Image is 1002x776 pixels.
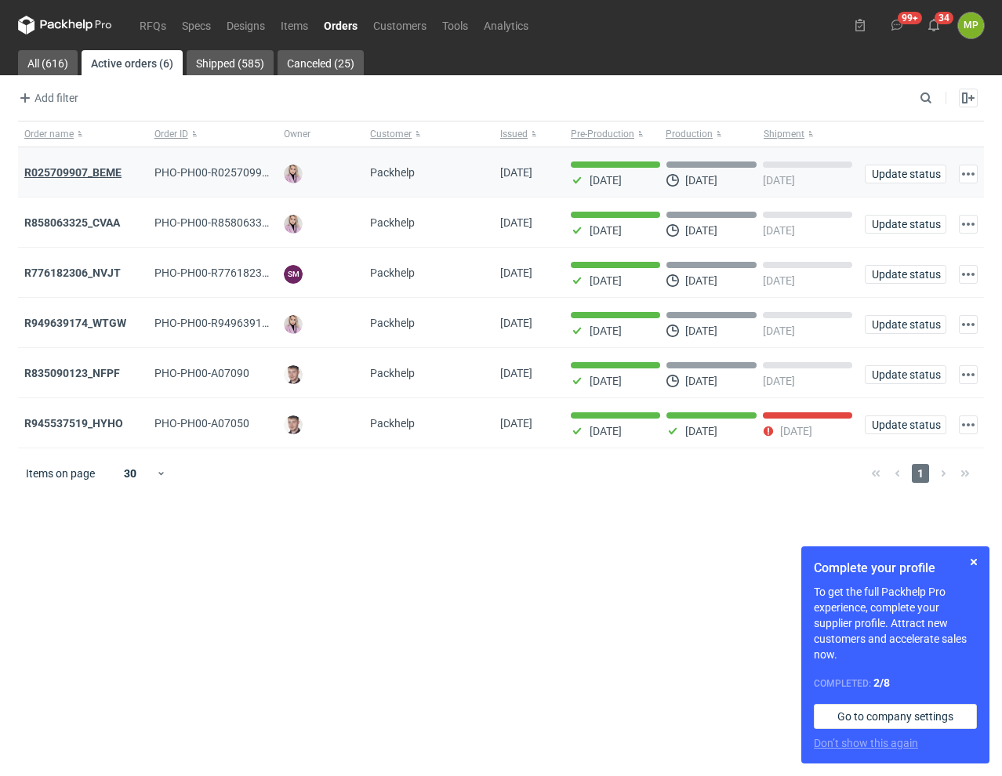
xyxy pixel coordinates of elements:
p: [DATE] [763,274,795,287]
span: 1 [912,464,929,483]
span: Packhelp [370,166,415,179]
button: Actions [959,265,978,284]
a: R776182306_NVJT [24,267,121,279]
button: Issued [494,121,565,147]
span: 11/08/2025 [500,267,532,279]
button: MP [958,13,984,38]
a: R945537519_HYHO [24,417,123,430]
button: Order ID [148,121,278,147]
a: Canceled (25) [278,50,364,75]
p: [DATE] [685,325,717,337]
button: Update status [865,365,946,384]
p: [DATE] [780,425,812,437]
span: Update status [872,419,939,430]
p: [DATE] [763,325,795,337]
p: [DATE] [685,375,717,387]
p: [DATE] [763,224,795,237]
button: Pre-Production [565,121,663,147]
span: Order ID [154,128,188,140]
button: Skip for now [964,553,983,571]
button: Actions [959,165,978,183]
figcaption: SM [284,265,303,284]
input: Search [917,89,967,107]
button: Customer [364,121,494,147]
img: Klaudia Wiśniewska [284,165,303,183]
span: Update status [872,319,939,330]
span: Packhelp [370,317,415,329]
a: All (616) [18,50,78,75]
a: Analytics [476,16,536,34]
a: R025709907_BEME [24,166,122,179]
span: 08/08/2025 [500,317,532,329]
p: [DATE] [685,174,717,187]
span: Update status [872,369,939,380]
img: Klaudia Wiśniewska [284,215,303,234]
a: Tools [434,16,476,34]
span: Packhelp [370,267,415,279]
button: Actions [959,415,978,434]
a: Items [273,16,316,34]
button: Update status [865,165,946,183]
button: Order name [18,121,148,147]
button: Actions [959,365,978,384]
span: PHO-PH00-A07090 [154,367,249,379]
span: 07/08/2025 [500,367,532,379]
span: Production [666,128,713,140]
span: Pre-Production [571,128,634,140]
span: Issued [500,128,528,140]
a: R835090123_NFPF [24,367,120,379]
a: Designs [219,16,273,34]
img: Maciej Sikora [284,415,303,434]
button: 34 [921,13,946,38]
span: Owner [284,128,310,140]
button: Update status [865,215,946,234]
p: [DATE] [685,425,717,437]
button: Actions [959,315,978,334]
p: [DATE] [590,425,622,437]
span: PHO-PH00-R949639174_WTGW [154,317,312,329]
img: Klaudia Wiśniewska [284,315,303,334]
p: [DATE] [763,375,795,387]
button: Don’t show this again [814,735,918,751]
button: Production [663,121,761,147]
div: 30 [105,462,156,484]
span: PHO-PH00-A07050 [154,417,249,430]
span: Packhelp [370,216,415,229]
span: Update status [872,269,939,280]
span: Add filter [16,89,78,107]
a: Shipped (585) [187,50,274,75]
span: Update status [872,219,939,230]
div: Completed: [814,675,977,691]
a: Customers [365,16,434,34]
button: Add filter [15,89,79,107]
button: 99+ [884,13,909,38]
button: Shipment [761,121,859,147]
span: 19/08/2025 [500,166,532,179]
p: [DATE] [590,274,622,287]
span: 12/08/2025 [500,216,532,229]
a: R858063325_CVAA [24,216,120,229]
img: Maciej Sikora [284,365,303,384]
p: [DATE] [590,174,622,187]
a: Orders [316,16,365,34]
strong: 2 / 8 [873,676,890,689]
p: [DATE] [590,325,622,337]
p: [DATE] [685,224,717,237]
a: RFQs [132,16,174,34]
button: Update status [865,415,946,434]
span: PHO-PH00-R858063325_CVAA [154,216,307,229]
button: Update status [865,315,946,334]
svg: Packhelp Pro [18,16,112,34]
p: [DATE] [590,224,622,237]
p: To get the full Packhelp Pro experience, complete your supplier profile. Attract new customers an... [814,584,977,662]
span: PHO-PH00-R776182306_NVJT [154,267,307,279]
a: Go to company settings [814,704,977,729]
h1: Complete your profile [814,559,977,578]
strong: R949639174_WTGW [24,317,126,329]
div: Magdalena Polakowska [958,13,984,38]
span: Customer [370,128,412,140]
